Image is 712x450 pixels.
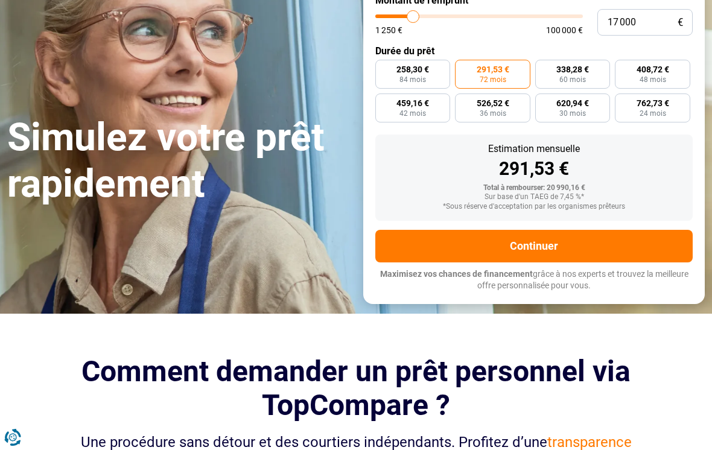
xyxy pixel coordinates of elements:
span: 459,16 € [396,99,429,107]
span: 620,94 € [556,99,589,107]
span: 291,53 € [477,65,509,74]
p: grâce à nos experts et trouvez la meilleure offre personnalisée pour vous. [375,268,693,292]
div: *Sous réserve d'acceptation par les organismes prêteurs [385,203,683,211]
span: 42 mois [399,110,426,117]
span: 408,72 € [637,65,669,74]
span: 762,73 € [637,99,669,107]
button: Continuer [375,230,693,262]
span: 30 mois [559,110,586,117]
div: Total à rembourser: 20 990,16 € [385,184,683,192]
span: 48 mois [640,76,666,83]
span: Maximisez vos chances de financement [380,269,533,279]
span: 24 mois [640,110,666,117]
div: 291,53 € [385,160,683,178]
span: 338,28 € [556,65,589,74]
span: 60 mois [559,76,586,83]
span: 72 mois [480,76,506,83]
div: Sur base d'un TAEG de 7,45 %* [385,193,683,201]
span: € [678,17,683,28]
span: 36 mois [480,110,506,117]
label: Durée du prêt [375,45,693,57]
h2: Comment demander un prêt personnel via TopCompare ? [74,355,638,421]
span: 526,52 € [477,99,509,107]
h1: Simulez votre prêt rapidement [7,115,349,208]
span: 100 000 € [546,26,583,34]
div: Estimation mensuelle [385,144,683,154]
span: 1 250 € [375,26,402,34]
span: 84 mois [399,76,426,83]
span: 258,30 € [396,65,429,74]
